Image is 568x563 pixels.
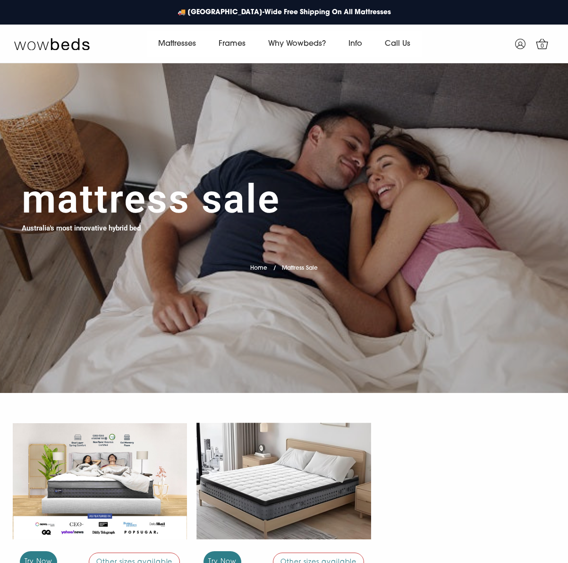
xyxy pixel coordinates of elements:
h4: Australia's most innovative hybrid bed [22,223,141,234]
nav: breadcrumbs [250,253,318,277]
a: Why Wowbeds? [257,31,337,57]
a: Info [337,31,373,57]
a: 0 [530,32,554,56]
h1: Mattress Sale [22,176,280,223]
a: Frames [207,31,257,57]
a: 🚚 [GEOGRAPHIC_DATA]-Wide Free Shipping On All Mattresses [173,3,396,22]
a: Mattresses [147,31,207,57]
span: Mattress Sale [282,265,318,271]
span: 0 [538,42,547,51]
img: Wow Beds Logo [14,37,90,51]
span: / [273,265,276,271]
a: Call Us [373,31,422,57]
a: Home [250,265,267,271]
